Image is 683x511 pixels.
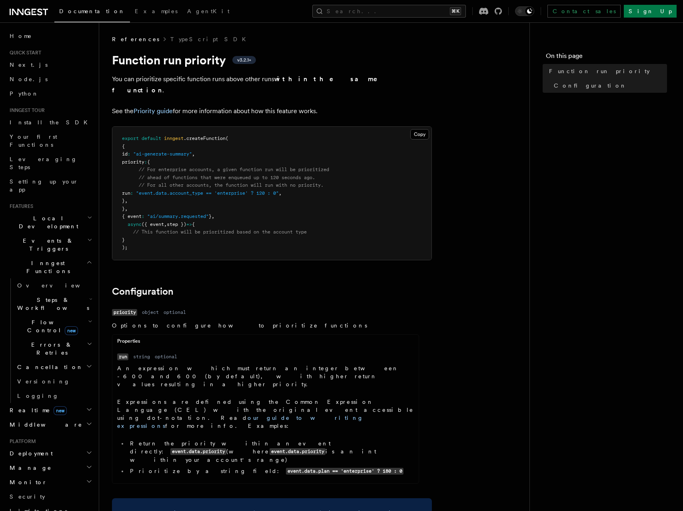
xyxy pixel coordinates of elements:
[624,5,677,18] a: Sign Up
[14,296,89,312] span: Steps & Workflows
[14,363,83,371] span: Cancellation
[139,182,324,188] span: // For all other accounts, the function will run with no priority.
[6,406,67,414] span: Realtime
[209,214,212,219] span: }
[136,190,279,196] span: "event.data.account_type == 'enterprise' ? 120 : 0"
[164,136,184,141] span: inngest
[6,234,94,256] button: Events & Triggers
[6,214,87,230] span: Local Development
[147,159,150,165] span: {
[554,82,627,90] span: Configuration
[10,156,77,170] span: Leveraging Steps
[59,8,125,14] span: Documentation
[10,90,39,97] span: Python
[122,214,142,219] span: { event
[6,421,82,429] span: Middleware
[133,151,192,157] span: "ai-generate-summary"
[142,136,161,141] span: default
[17,282,100,289] span: Overview
[122,136,139,141] span: export
[122,237,125,243] span: }
[122,144,125,149] span: {
[6,115,94,130] a: Install the SDK
[65,326,78,335] span: new
[155,353,177,360] dd: optional
[164,222,167,227] span: ,
[139,175,315,180] span: // ahead of functions that were enqueued up to 120 seconds ago.
[6,107,45,114] span: Inngest tour
[6,475,94,489] button: Monitor
[286,468,403,475] code: event.data.plan == 'enterprise' ? 180 : 0
[6,438,36,445] span: Platform
[10,32,32,40] span: Home
[10,134,57,148] span: Your first Functions
[546,64,667,78] a: Function run priority
[6,256,94,278] button: Inngest Functions
[134,107,173,115] a: Priority guide
[133,353,150,360] dd: string
[117,353,128,360] code: run
[547,5,621,18] a: Contact sales
[6,130,94,152] a: Your first Functions
[6,72,94,86] a: Node.js
[6,464,52,472] span: Manage
[112,74,432,96] p: You can prioritize specific function runs above other runs .
[6,50,41,56] span: Quick start
[6,278,94,403] div: Inngest Functions
[10,178,78,193] span: Setting up your app
[6,403,94,417] button: Realtimenew
[112,321,419,329] p: Options to configure how to prioritize functions
[147,214,209,219] span: "ai/summary.requested"
[135,8,178,14] span: Examples
[6,417,94,432] button: Middleware
[167,222,186,227] span: step })
[6,58,94,72] a: Next.js
[112,309,137,316] code: priority
[14,315,94,337] button: Flow Controlnew
[6,446,94,461] button: Deployment
[6,29,94,43] a: Home
[122,245,128,250] span: );
[14,341,87,357] span: Errors & Retries
[133,229,307,235] span: // This function will be prioritized based on the account type
[14,374,94,389] a: Versioning
[549,67,650,75] span: Function run priority
[410,129,429,140] button: Copy
[117,398,414,430] p: Expressions are defined using the Common Expression Language (CEL) with the original event access...
[192,151,195,157] span: ,
[125,206,128,212] span: ,
[122,151,128,157] span: id
[10,119,92,126] span: Install the SDK
[128,439,414,464] li: Return the priority within an event directly: (where is an int within your account's range)
[6,211,94,234] button: Local Development
[6,478,47,486] span: Monitor
[112,35,159,43] span: References
[192,222,195,227] span: {
[10,493,45,500] span: Security
[112,106,432,117] p: See the for more information about how this feature works.
[142,222,164,227] span: ({ event
[212,214,214,219] span: ,
[122,190,130,196] span: run
[122,206,125,212] span: }
[270,448,326,455] code: event.data.priority
[112,286,174,297] a: Configuration
[142,214,144,219] span: :
[130,190,133,196] span: :
[279,190,282,196] span: ,
[14,389,94,403] a: Logging
[515,6,534,16] button: Toggle dark mode
[6,489,94,504] a: Security
[128,467,414,475] li: Prioritize by a string field:
[6,152,94,174] a: Leveraging Steps
[130,2,182,22] a: Examples
[10,62,48,68] span: Next.js
[226,136,228,141] span: (
[6,259,86,275] span: Inngest Functions
[6,461,94,475] button: Manage
[112,338,419,348] div: Properties
[312,5,466,18] button: Search...⌘K
[54,406,67,415] span: new
[122,198,125,204] span: }
[237,57,251,63] span: v3.2.1+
